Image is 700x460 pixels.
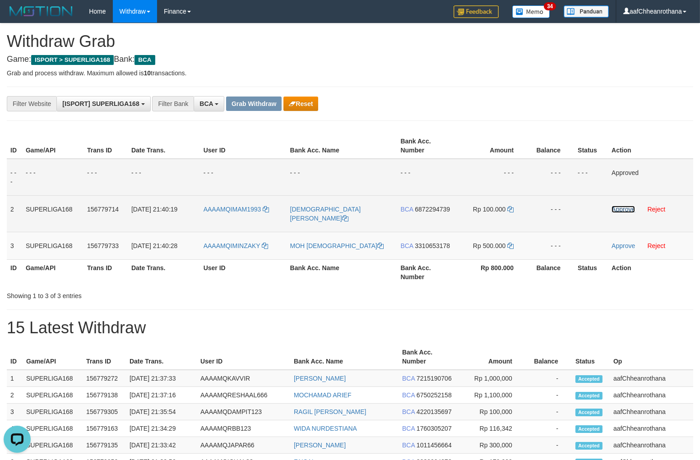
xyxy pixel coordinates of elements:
td: SUPERLIGA168 [22,232,83,259]
button: [ISPORT] SUPERLIGA168 [56,96,150,111]
td: - - - [287,159,397,196]
td: [DATE] 21:33:42 [126,437,197,454]
td: - [526,437,572,454]
strong: 10 [144,69,151,77]
td: SUPERLIGA168 [23,404,83,420]
td: 3 [7,232,22,259]
td: 1 [7,370,23,387]
th: Trans ID [83,133,128,159]
td: Rp 100,000 [457,404,526,420]
img: panduan.png [564,5,609,18]
td: - [526,387,572,404]
a: Reject [648,242,666,249]
span: 156779714 [87,206,119,213]
td: [DATE] 21:37:16 [126,387,197,404]
span: Rp 100.000 [473,206,505,213]
th: Balance [526,344,572,370]
span: Accepted [575,442,603,450]
td: 156779138 [83,387,126,404]
a: Reject [648,206,666,213]
span: BCA [402,425,415,432]
td: 2 [7,387,23,404]
td: - [526,370,572,387]
span: AAAAMQIMAM1993 [204,206,261,213]
span: Copy 6750252158 to clipboard [417,391,452,399]
td: [DATE] 21:34:29 [126,420,197,437]
td: - - - [527,159,574,196]
th: Action [608,259,693,285]
div: Filter Bank [152,96,194,111]
span: 34 [544,2,556,10]
h4: Game: Bank: [7,55,693,64]
th: ID [7,133,22,159]
td: 156779135 [83,437,126,454]
td: - - - [128,159,200,196]
button: Open LiveChat chat widget [4,4,31,31]
td: 3 [7,404,23,420]
img: Button%20Memo.svg [512,5,550,18]
th: Date Trans. [126,344,197,370]
div: Showing 1 to 3 of 3 entries [7,288,285,300]
td: SUPERLIGA168 [23,387,83,404]
a: [PERSON_NAME] [294,375,346,382]
th: Bank Acc. Name [287,259,397,285]
button: Reset [283,97,318,111]
span: [ISPORT] SUPERLIGA168 [62,100,139,107]
th: Date Trans. [128,133,200,159]
span: BCA [402,391,415,399]
th: Status [574,259,608,285]
td: SUPERLIGA168 [23,420,83,437]
button: Grab Withdraw [226,97,282,111]
td: 2 [7,195,22,232]
td: Approved [608,159,693,196]
td: 4 [7,420,23,437]
span: [DATE] 21:40:19 [131,206,177,213]
span: BCA [134,55,155,65]
a: [DEMOGRAPHIC_DATA][PERSON_NAME] [290,206,361,222]
td: - - - [200,159,287,196]
span: BCA [402,408,415,415]
td: - - - [83,159,128,196]
a: RAGIL [PERSON_NAME] [294,408,366,415]
td: SUPERLIGA168 [22,195,83,232]
td: - [526,420,572,437]
span: Copy 1011456664 to clipboard [417,442,452,449]
button: BCA [194,96,224,111]
td: aafChheanrothana [610,420,693,437]
th: Bank Acc. Number [399,344,457,370]
img: Feedback.jpg [454,5,499,18]
a: MOCHAMAD ARIEF [294,391,352,399]
th: Balance [527,133,574,159]
td: - - - [574,159,608,196]
td: AAAAMQRESHAAL666 [197,387,290,404]
td: - - - [456,159,527,196]
th: Game/API [23,344,83,370]
span: BCA [402,442,415,449]
th: User ID [200,133,287,159]
a: AAAAMQIMINZAKY [204,242,269,249]
span: [DATE] 21:40:28 [131,242,177,249]
td: - - - [22,159,83,196]
td: Rp 1,000,000 [457,370,526,387]
th: Game/API [22,259,83,285]
a: AAAAMQIMAM1993 [204,206,269,213]
th: Balance [527,259,574,285]
td: - - - [7,159,22,196]
th: Date Trans. [128,259,200,285]
th: Action [608,133,693,159]
td: aafChheanrothana [610,370,693,387]
img: MOTION_logo.png [7,5,75,18]
th: Rp 800.000 [456,259,527,285]
a: MOH [DEMOGRAPHIC_DATA] [290,242,384,249]
td: Rp 116,342 [457,420,526,437]
a: [PERSON_NAME] [294,442,346,449]
span: Copy 4220135697 to clipboard [417,408,452,415]
span: BCA [402,375,415,382]
td: 156779305 [83,404,126,420]
span: Copy 7215190706 to clipboard [417,375,452,382]
h1: 15 Latest Withdraw [7,319,693,337]
span: ISPORT > SUPERLIGA168 [31,55,114,65]
th: User ID [197,344,290,370]
td: SUPERLIGA168 [23,437,83,454]
td: AAAAMQDAMPIT123 [197,404,290,420]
